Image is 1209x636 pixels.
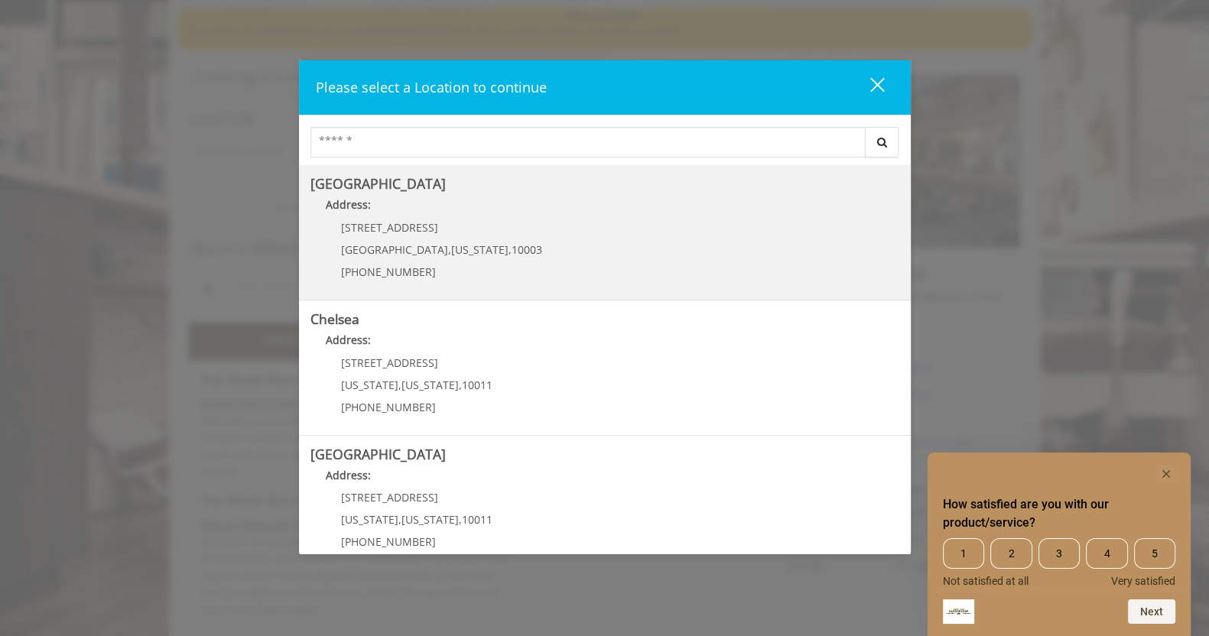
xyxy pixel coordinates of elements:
[326,197,371,212] b: Address:
[1111,575,1175,587] span: Very satisfied
[341,400,436,414] span: [PHONE_NUMBER]
[341,242,448,257] span: [GEOGRAPHIC_DATA]
[1157,465,1175,483] button: Hide survey
[451,242,509,257] span: [US_STATE]
[943,495,1175,532] h2: How satisfied are you with our product/service? Select an option from 1 to 5, with 1 being Not sa...
[512,242,542,257] span: 10003
[509,242,512,257] span: ,
[341,512,398,527] span: [US_STATE]
[943,575,1029,587] span: Not satisfied at all
[310,174,446,193] b: [GEOGRAPHIC_DATA]
[462,378,492,392] span: 10011
[326,468,371,482] b: Address:
[398,512,401,527] span: ,
[1134,538,1175,569] span: 5
[341,355,438,370] span: [STREET_ADDRESS]
[341,220,438,235] span: [STREET_ADDRESS]
[310,127,899,165] div: Center Select
[341,264,436,279] span: [PHONE_NUMBER]
[310,445,446,463] b: [GEOGRAPHIC_DATA]
[459,512,462,527] span: ,
[943,538,1175,587] div: How satisfied are you with our product/service? Select an option from 1 to 5, with 1 being Not sa...
[310,310,359,328] b: Chelsea
[398,378,401,392] span: ,
[341,534,436,549] span: [PHONE_NUMBER]
[448,242,451,257] span: ,
[310,127,866,157] input: Search Center
[853,76,883,99] div: close dialog
[401,378,459,392] span: [US_STATE]
[462,512,492,527] span: 10011
[326,333,371,347] b: Address:
[990,538,1032,569] span: 2
[341,378,398,392] span: [US_STATE]
[1128,599,1175,624] button: Next question
[1038,538,1080,569] span: 3
[459,378,462,392] span: ,
[842,72,894,103] button: close dialog
[943,538,984,569] span: 1
[1086,538,1127,569] span: 4
[943,465,1175,624] div: How satisfied are you with our product/service? Select an option from 1 to 5, with 1 being Not sa...
[873,137,891,148] i: Search button
[316,78,547,96] span: Please select a Location to continue
[401,512,459,527] span: [US_STATE]
[341,490,438,505] span: [STREET_ADDRESS]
